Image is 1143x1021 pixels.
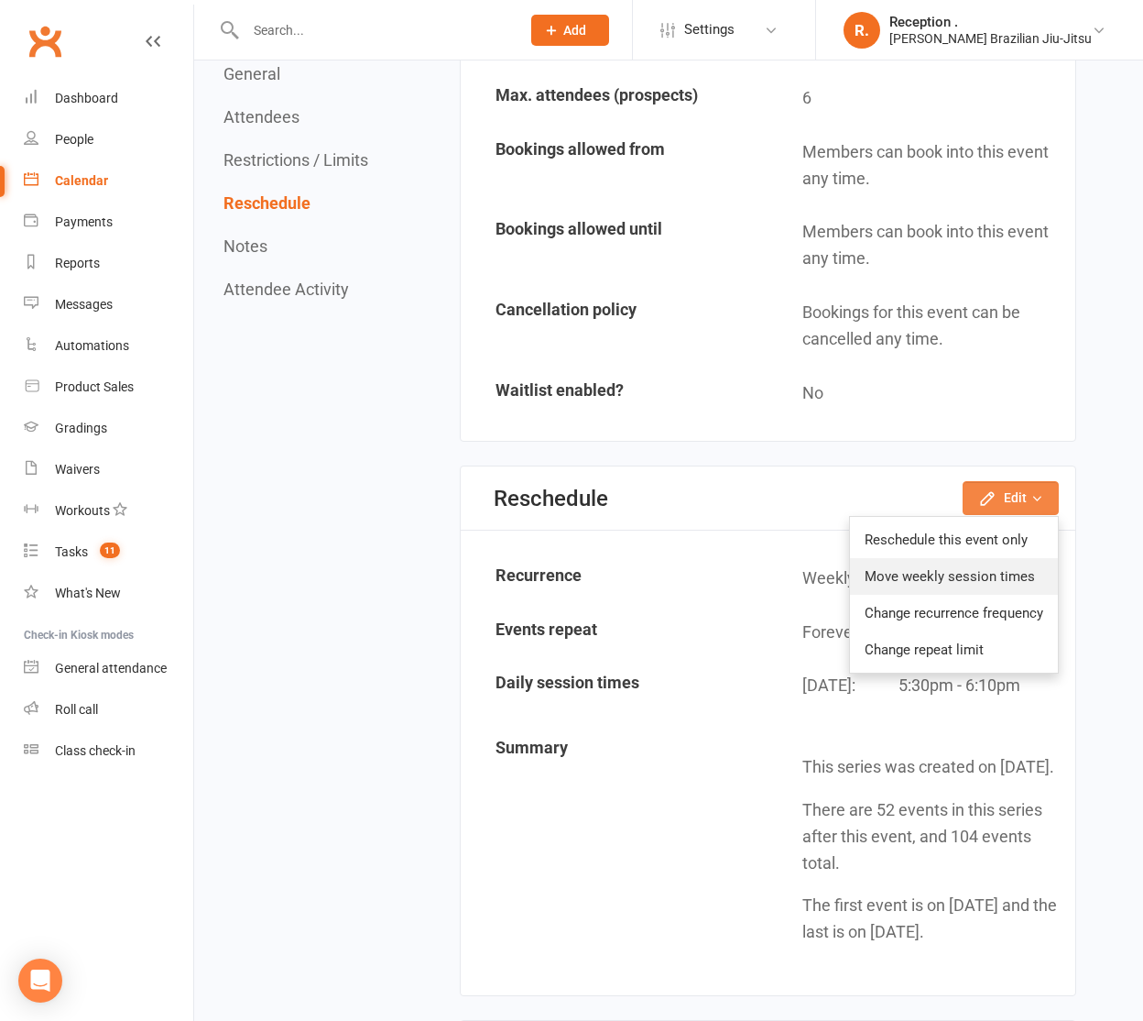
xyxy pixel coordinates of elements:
[802,797,1061,876] p: There are 52 events in this series after this event, and 104 events total.
[223,150,368,170] button: Restrictions / Limits
[769,72,1074,125] td: 6
[24,243,193,284] a: Reports
[55,702,98,717] div: Roll call
[769,368,1074,420] td: No
[769,206,1074,285] td: Members can book into this event any time.
[55,91,118,105] div: Dashboard
[850,521,1058,558] a: Reschedule this event only
[55,214,113,229] div: Payments
[802,622,858,642] span: Forever
[24,78,193,119] a: Dashboard
[24,202,193,243] a: Payments
[55,462,100,477] div: Waivers
[769,126,1074,205] td: Members can book into this event any time.
[240,17,507,43] input: Search...
[802,673,898,710] div: [DATE]:
[223,107,299,126] button: Attendees
[24,490,193,532] a: Workouts
[55,421,107,435] div: Gradings
[55,379,134,394] div: Product Sales
[223,64,280,83] button: General
[684,9,735,50] span: Settings
[223,280,349,299] button: Attendee Activity
[463,368,767,420] td: Waitlist enabled?
[22,18,68,64] a: Clubworx
[55,661,167,675] div: General attendance
[24,160,193,202] a: Calendar
[55,256,100,270] div: Reports
[24,730,193,772] a: Class kiosk mode
[531,15,609,46] button: Add
[463,206,767,285] td: Bookings allowed until
[55,297,113,312] div: Messages
[24,119,193,160] a: People
[55,743,136,758] div: Class check-in
[55,132,93,147] div: People
[223,193,310,213] button: Reschedule
[100,543,120,558] span: 11
[889,14,1092,30] div: Reception .
[24,648,193,689] a: General attendance kiosk mode
[769,553,1074,605] td: Weekly
[24,573,193,614] a: What's New
[463,126,767,205] td: Bookings allowed from
[55,503,110,518] div: Workouts
[802,754,1061,781] p: This series was created on [DATE].
[463,725,767,973] td: Summary
[24,408,193,449] a: Gradings
[850,631,1058,668] a: Change repeat limit
[889,30,1092,47] div: [PERSON_NAME] Brazilian Jiu-Jitsu
[850,595,1058,631] a: Change recurrence frequency
[24,532,193,573] a: Tasks 11
[24,325,193,367] a: Automations
[55,544,88,559] div: Tasks
[463,287,767,366] td: Cancellation policy
[463,72,767,125] td: Max. attendees (prospects)
[55,586,121,600] div: What's New
[850,558,1058,595] a: Move weekly session times
[769,287,1074,366] td: Bookings for this event can be cancelled any time.
[463,553,767,605] td: Recurrence
[563,23,586,38] span: Add
[24,284,193,325] a: Messages
[24,367,193,408] a: Product Sales
[844,12,880,49] div: R.
[55,338,129,353] div: Automations
[463,607,767,659] td: Events repeat
[494,486,608,511] div: Reschedule
[18,959,62,1003] div: Open Intercom Messenger
[24,449,193,490] a: Waivers
[963,481,1059,514] button: Edit
[898,673,1020,699] div: 5:30pm - 6:10pm
[55,173,108,188] div: Calendar
[24,689,193,730] a: Roll call
[802,893,1061,946] p: The first event is on [DATE] and the last is on [DATE].
[463,660,767,723] td: Daily session times
[223,236,267,256] button: Notes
